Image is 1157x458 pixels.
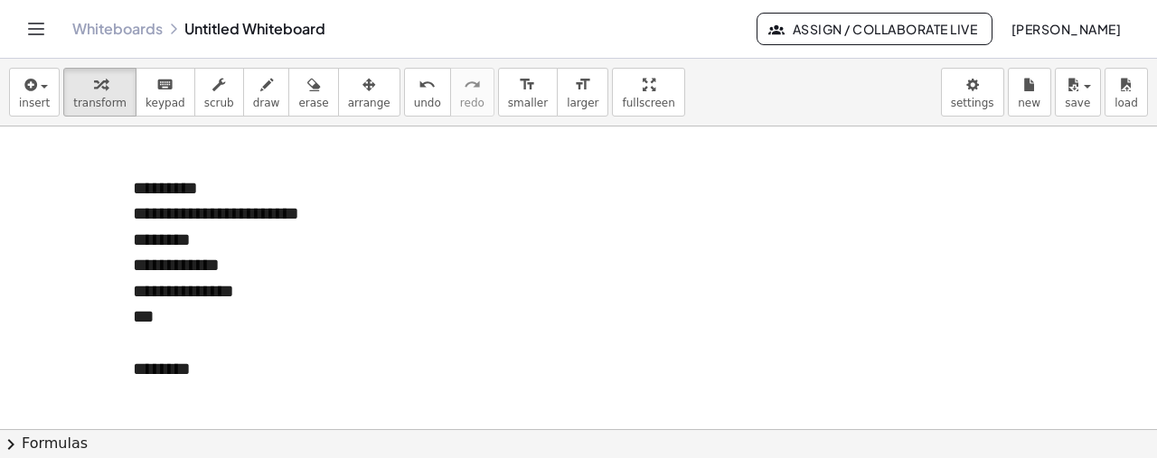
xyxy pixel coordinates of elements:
[519,74,536,96] i: format_size
[156,74,174,96] i: keyboard
[557,68,608,117] button: format_sizelarger
[73,97,127,109] span: transform
[243,68,290,117] button: draw
[194,68,244,117] button: scrub
[464,74,481,96] i: redo
[19,97,50,109] span: insert
[298,97,328,109] span: erase
[1011,21,1121,37] span: [PERSON_NAME]
[9,68,60,117] button: insert
[996,13,1135,45] button: [PERSON_NAME]
[567,97,598,109] span: larger
[136,68,195,117] button: keyboardkeypad
[253,97,280,109] span: draw
[508,97,548,109] span: smaller
[22,14,51,43] button: Toggle navigation
[757,13,992,45] button: Assign / Collaborate Live
[204,97,234,109] span: scrub
[146,97,185,109] span: keypad
[414,97,441,109] span: undo
[574,74,591,96] i: format_size
[72,20,163,38] a: Whiteboards
[419,74,436,96] i: undo
[941,68,1004,117] button: settings
[612,68,684,117] button: fullscreen
[1105,68,1148,117] button: load
[63,68,136,117] button: transform
[622,97,674,109] span: fullscreen
[951,97,994,109] span: settings
[460,97,484,109] span: redo
[338,68,400,117] button: arrange
[450,68,494,117] button: redoredo
[1008,68,1051,117] button: new
[772,21,977,37] span: Assign / Collaborate Live
[348,97,390,109] span: arrange
[498,68,558,117] button: format_sizesmaller
[1065,97,1090,109] span: save
[1018,97,1040,109] span: new
[288,68,338,117] button: erase
[404,68,451,117] button: undoundo
[1115,97,1138,109] span: load
[1055,68,1101,117] button: save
